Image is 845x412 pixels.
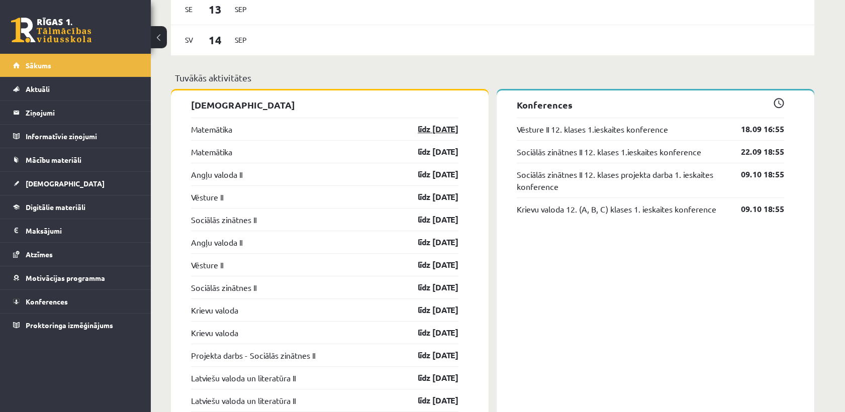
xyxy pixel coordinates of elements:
[13,77,138,100] a: Aktuāli
[517,123,668,135] a: Vēsture II 12. klases 1.ieskaites konference
[191,191,223,203] a: Vēsture II
[400,349,458,361] a: līdz [DATE]
[26,219,138,242] legend: Maksājumi
[517,146,701,158] a: Sociālās zinātnes II 12. klases 1.ieskaites konference
[11,18,91,43] a: Rīgas 1. Tālmācības vidusskola
[175,71,810,84] p: Tuvākās aktivitātes
[26,125,138,148] legend: Informatīvie ziņojumi
[400,259,458,271] a: līdz [DATE]
[13,101,138,124] a: Ziņojumi
[400,236,458,248] a: līdz [DATE]
[178,2,200,17] span: Se
[26,297,68,306] span: Konferences
[726,146,784,158] a: 22.09 18:55
[13,148,138,171] a: Mācību materiāli
[400,327,458,339] a: līdz [DATE]
[191,98,458,112] p: [DEMOGRAPHIC_DATA]
[400,372,458,384] a: līdz [DATE]
[400,146,458,158] a: līdz [DATE]
[26,202,85,212] span: Digitālie materiāli
[191,394,296,406] a: Latviešu valoda un literatūra II
[517,168,726,192] a: Sociālās zinātnes II 12. klases projekta darba 1. ieskaites konference
[191,259,223,271] a: Vēsture II
[400,191,458,203] a: līdz [DATE]
[191,304,238,316] a: Krievu valoda
[200,32,231,48] span: 14
[178,32,200,48] span: Sv
[13,290,138,313] a: Konferences
[726,168,784,180] a: 09.10 18:55
[13,54,138,77] a: Sākums
[191,327,238,339] a: Krievu valoda
[726,203,784,215] a: 09.10 18:55
[26,101,138,124] legend: Ziņojumi
[191,349,315,361] a: Projekta darbs - Sociālās zinātnes II
[26,61,51,70] span: Sākums
[400,394,458,406] a: līdz [DATE]
[26,250,53,259] span: Atzīmes
[191,372,296,384] a: Latviešu valoda un literatūra II
[13,125,138,148] a: Informatīvie ziņojumi
[400,304,458,316] a: līdz [DATE]
[13,195,138,219] a: Digitālie materiāli
[400,214,458,226] a: līdz [DATE]
[517,203,716,215] a: Krievu valoda 12. (A, B, C) klases 1. ieskaites konference
[13,172,138,195] a: [DEMOGRAPHIC_DATA]
[230,2,251,17] span: Sep
[400,281,458,293] a: līdz [DATE]
[26,273,105,282] span: Motivācijas programma
[191,281,256,293] a: Sociālās zinātnes II
[200,1,231,18] span: 13
[191,123,232,135] a: Matemātika
[230,32,251,48] span: Sep
[26,84,50,93] span: Aktuāli
[26,321,113,330] span: Proktoringa izmēģinājums
[191,214,256,226] a: Sociālās zinātnes II
[400,168,458,180] a: līdz [DATE]
[400,123,458,135] a: līdz [DATE]
[13,266,138,289] a: Motivācijas programma
[13,314,138,337] a: Proktoringa izmēģinājums
[191,236,242,248] a: Angļu valoda II
[26,155,81,164] span: Mācību materiāli
[726,123,784,135] a: 18.09 16:55
[13,219,138,242] a: Maksājumi
[517,98,784,112] p: Konferences
[191,146,232,158] a: Matemātika
[26,179,105,188] span: [DEMOGRAPHIC_DATA]
[191,168,242,180] a: Angļu valoda II
[13,243,138,266] a: Atzīmes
